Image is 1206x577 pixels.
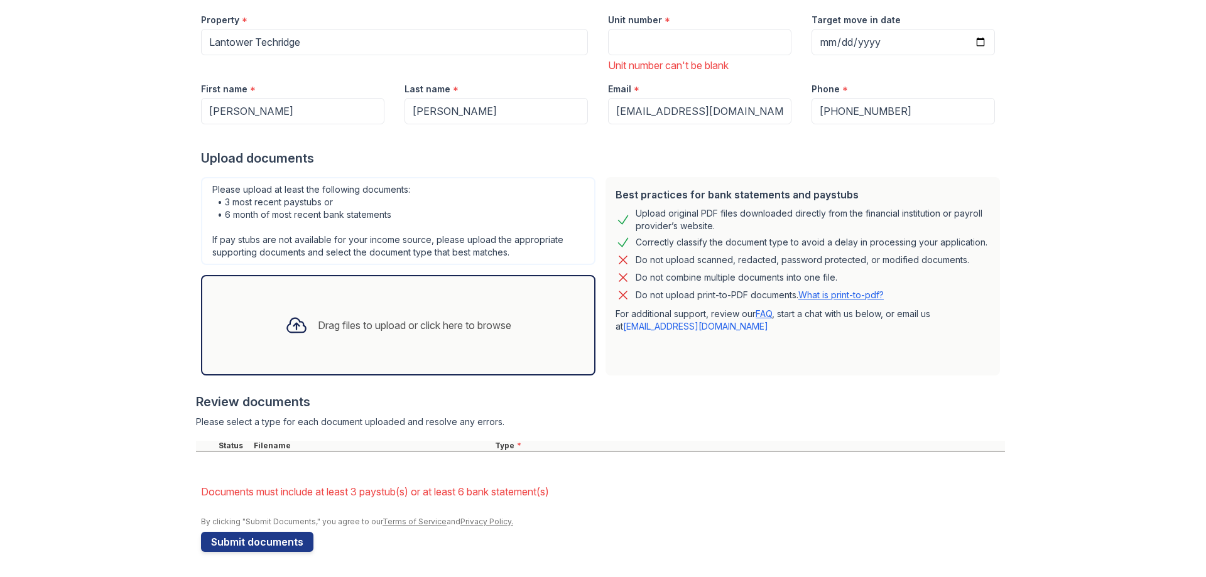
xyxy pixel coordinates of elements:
[201,14,239,26] label: Property
[623,321,768,332] a: [EMAIL_ADDRESS][DOMAIN_NAME]
[492,441,1005,451] div: Type
[383,517,447,526] a: Terms of Service
[201,532,313,552] button: Submit documents
[201,479,1005,504] li: Documents must include at least 3 paystub(s) or at least 6 bank statement(s)
[608,83,631,95] label: Email
[196,393,1005,411] div: Review documents
[460,517,513,526] a: Privacy Policy.
[201,83,247,95] label: First name
[201,177,595,265] div: Please upload at least the following documents: • 3 most recent paystubs or • 6 month of most rec...
[216,441,251,451] div: Status
[636,252,969,267] div: Do not upload scanned, redacted, password protected, or modified documents.
[405,83,450,95] label: Last name
[201,149,1005,167] div: Upload documents
[812,14,901,26] label: Target move in date
[636,270,837,285] div: Do not combine multiple documents into one file.
[812,83,840,95] label: Phone
[318,318,511,333] div: Drag files to upload or click here to browse
[201,517,1005,527] div: By clicking "Submit Documents," you agree to our and
[798,289,884,300] a: What is print-to-pdf?
[636,289,884,301] p: Do not upload print-to-PDF documents.
[251,441,492,451] div: Filename
[196,416,1005,428] div: Please select a type for each document uploaded and resolve any errors.
[608,14,662,26] label: Unit number
[636,207,990,232] div: Upload original PDF files downloaded directly from the financial institution or payroll provider’...
[636,235,987,250] div: Correctly classify the document type to avoid a delay in processing your application.
[756,308,772,319] a: FAQ
[616,187,990,202] div: Best practices for bank statements and paystubs
[616,308,990,333] p: For additional support, review our , start a chat with us below, or email us at
[608,58,791,73] div: Unit number can't be blank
